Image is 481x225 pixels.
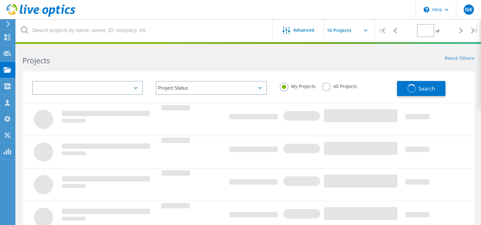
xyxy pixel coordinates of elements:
[322,83,357,89] label: All Projects
[22,55,50,66] b: Projects
[293,28,314,32] span: Advanced
[445,56,475,61] a: Reset Filters
[419,85,435,92] span: Search
[424,7,429,12] svg: \n
[375,19,388,42] div: |
[6,13,75,18] a: Live Optics Dashboard
[16,19,273,42] input: Search projects by name, owner, ID, company, etc
[156,81,267,95] div: Project Status
[436,28,439,34] span: of
[465,7,472,12] span: NK
[397,81,445,96] button: Search
[468,19,481,42] div: |
[280,83,316,89] label: My Projects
